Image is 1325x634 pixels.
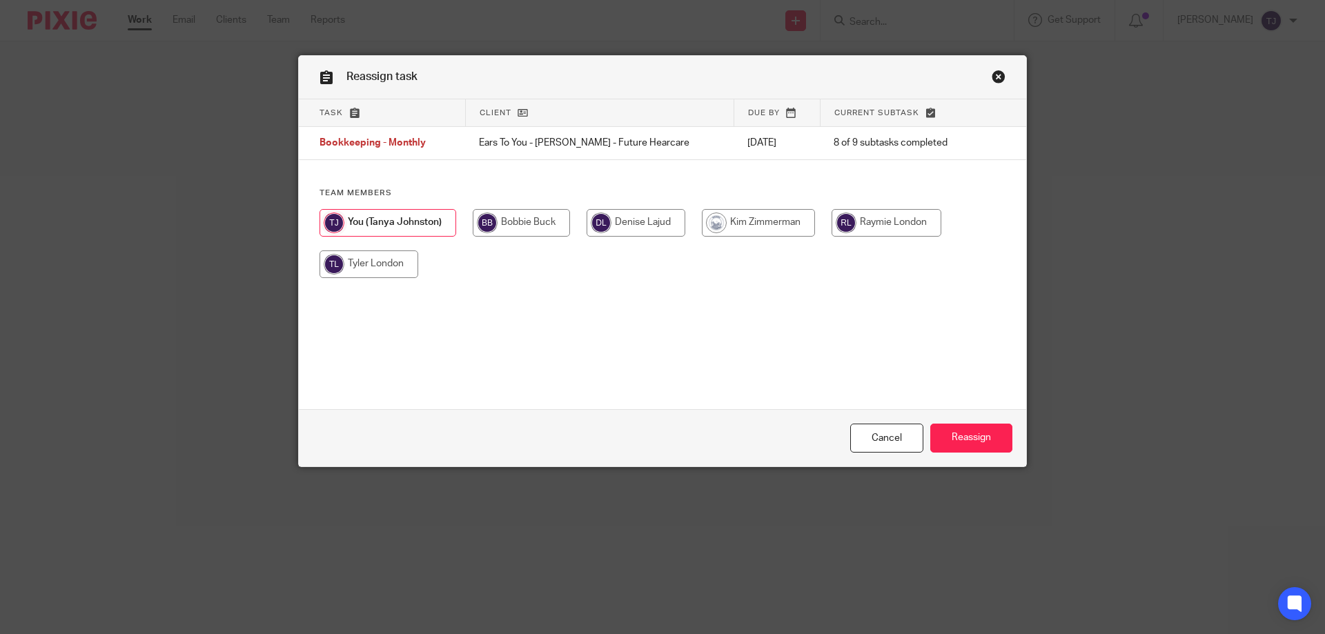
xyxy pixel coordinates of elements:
td: 8 of 9 subtasks completed [820,127,979,160]
h4: Team members [320,188,1005,199]
span: Client [480,109,511,117]
span: Task [320,109,343,117]
span: Bookkeeping - Monthly [320,139,426,148]
p: [DATE] [747,136,806,150]
a: Close this dialog window [850,424,923,453]
input: Reassign [930,424,1012,453]
span: Current subtask [834,109,919,117]
a: Close this dialog window [992,70,1005,88]
p: Ears To You - [PERSON_NAME] - Future Hearcare [479,136,720,150]
span: Reassign task [346,71,418,82]
span: Due by [748,109,780,117]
